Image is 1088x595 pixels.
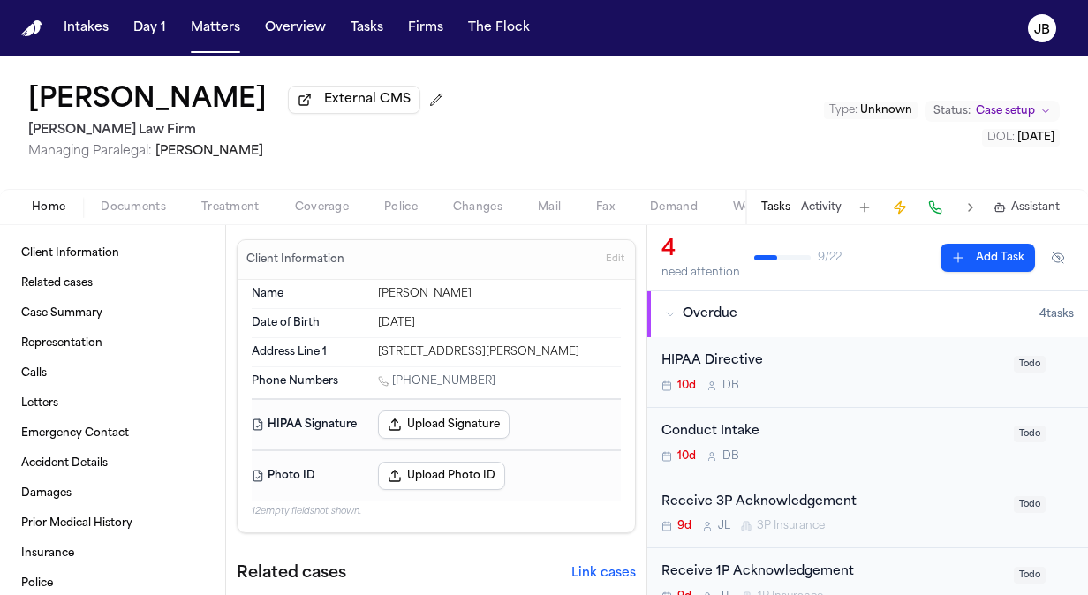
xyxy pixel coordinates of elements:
[650,200,698,215] span: Demand
[1042,244,1074,272] button: Hide completed tasks (⌘⇧H)
[647,408,1088,478] div: Open task: Conduct Intake
[661,422,1003,442] div: Conduct Intake
[378,287,621,301] div: [PERSON_NAME]
[14,509,211,538] a: Prior Medical History
[461,12,537,44] button: The Flock
[661,562,1003,583] div: Receive 1P Acknowledgement
[647,291,1088,337] button: Overdue4tasks
[829,105,858,116] span: Type :
[384,200,418,215] span: Police
[722,449,739,463] span: D B
[378,462,505,490] button: Upload Photo ID
[21,20,42,37] img: Finch Logo
[1014,426,1046,442] span: Todo
[647,337,1088,408] div: Open task: HIPAA Directive
[28,85,267,117] button: Edit matter name
[761,200,790,215] button: Tasks
[453,200,502,215] span: Changes
[252,287,367,301] dt: Name
[324,91,411,109] span: External CMS
[923,195,948,220] button: Make a Call
[824,102,918,119] button: Edit Type: Unknown
[677,449,696,463] span: 10d
[14,389,211,418] a: Letters
[295,200,349,215] span: Coverage
[677,519,691,533] span: 9d
[1011,200,1060,215] span: Assistant
[28,85,267,117] h1: [PERSON_NAME]
[237,561,346,586] h2: Related cases
[538,200,561,215] span: Mail
[243,252,348,267] h3: Client Information
[14,539,211,568] a: Insurance
[155,145,263,158] span: [PERSON_NAME]
[101,200,166,215] span: Documents
[14,239,211,267] a: Client Information
[344,12,390,44] button: Tasks
[994,200,1060,215] button: Assistant
[252,345,367,359] dt: Address Line 1
[126,12,173,44] button: Day 1
[1014,496,1046,513] span: Todo
[925,101,1060,122] button: Change status from Case setup
[252,505,621,518] p: 12 empty fields not shown.
[14,299,211,328] a: Case Summary
[378,345,621,359] div: [STREET_ADDRESS][PERSON_NAME]
[288,86,420,114] button: External CMS
[401,12,450,44] button: Firms
[252,374,338,388] span: Phone Numbers
[201,200,260,215] span: Treatment
[661,493,1003,513] div: Receive 3P Acknowledgement
[252,316,367,330] dt: Date of Birth
[28,145,152,158] span: Managing Paralegal:
[941,244,1035,272] button: Add Task
[1014,356,1046,373] span: Todo
[860,105,912,116] span: Unknown
[571,565,636,583] button: Link cases
[32,200,65,215] span: Home
[933,104,971,118] span: Status:
[28,120,450,141] h2: [PERSON_NAME] Law Firm
[982,129,1060,147] button: Edit DOL: 2025-09-23
[258,12,333,44] button: Overview
[818,251,842,265] span: 9 / 22
[14,329,211,358] a: Representation
[606,253,624,266] span: Edit
[1017,132,1054,143] span: [DATE]
[57,12,116,44] button: Intakes
[661,351,1003,372] div: HIPAA Directive
[1014,567,1046,584] span: Todo
[661,236,740,264] div: 4
[14,359,211,388] a: Calls
[14,449,211,478] a: Accident Details
[661,266,740,280] div: need attention
[718,519,730,533] span: J L
[1039,307,1074,321] span: 4 task s
[757,519,825,533] span: 3P Insurance
[378,410,510,439] button: Upload Signature
[378,374,495,388] a: Call 1 (979) 313-2238
[801,200,842,215] button: Activity
[21,20,42,37] a: Home
[683,305,737,323] span: Overdue
[677,379,696,393] span: 10d
[14,269,211,297] a: Related cases
[14,479,211,508] a: Damages
[252,410,367,439] dt: HIPAA Signature
[888,195,912,220] button: Create Immediate Task
[252,462,367,490] dt: Photo ID
[647,478,1088,549] div: Open task: Receive 3P Acknowledgement
[722,379,739,393] span: D B
[378,316,621,330] div: [DATE]
[976,104,1035,118] span: Case setup
[852,195,877,220] button: Add Task
[184,12,247,44] button: Matters
[596,200,615,215] span: Fax
[601,245,630,274] button: Edit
